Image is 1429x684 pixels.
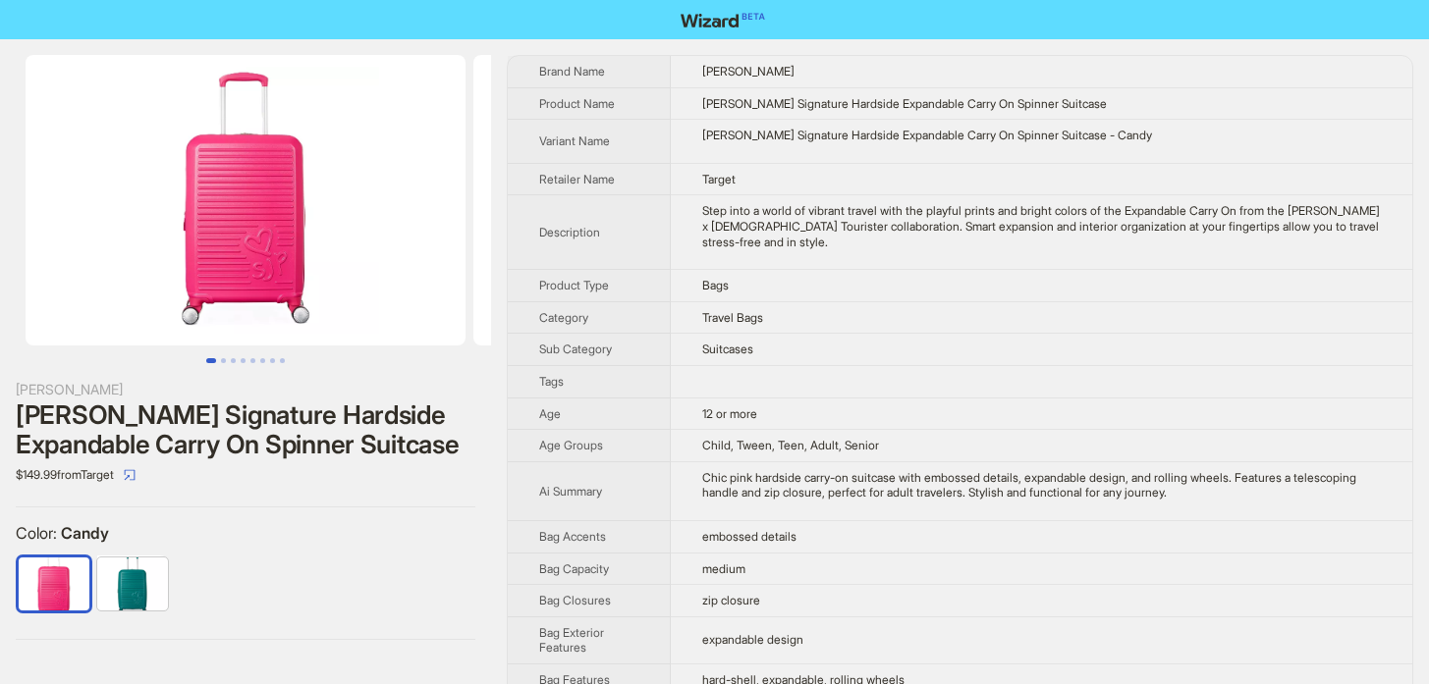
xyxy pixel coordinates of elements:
[280,358,285,363] button: Go to slide 8
[539,529,606,544] span: Bag Accents
[539,225,600,239] span: Description
[250,358,255,363] button: Go to slide 5
[702,438,879,452] span: Child, Tween, Teen, Adult, Senior
[702,632,803,647] span: expandable design
[97,555,168,608] label: available
[16,379,475,400] div: [PERSON_NAME]
[702,561,745,576] span: medium
[539,438,603,452] span: Age Groups
[702,593,760,607] span: zip closure
[702,342,753,356] span: Suitcases
[539,625,604,656] span: Bag Exterior Features
[702,470,1381,500] div: Chic pink hardside carry-on suitcase with embossed details, expandable design, and rolling wheels...
[539,561,609,576] span: Bag Capacity
[702,64,795,79] span: [PERSON_NAME]
[221,358,226,363] button: Go to slide 2
[270,358,275,363] button: Go to slide 7
[16,400,475,459] div: [PERSON_NAME] Signature Hardside Expandable Carry On Spinner Suitcase
[473,55,913,345] img: Sarah Jessica Parker Signature Hardside Expandable Carry On Spinner Suitcase Sarah Jessica Parker...
[539,64,605,79] span: Brand Name
[61,523,109,543] span: Candy
[702,203,1381,249] div: Step into a world of vibrant travel with the playful prints and bright colors of the Expandable C...
[539,593,611,607] span: Bag Closures
[539,96,615,111] span: Product Name
[124,469,136,481] span: select
[206,358,216,363] button: Go to slide 1
[702,310,763,325] span: Travel Bags
[539,406,561,421] span: Age
[16,459,475,491] div: $149.99 from Target
[539,484,602,499] span: Ai Summary
[702,406,757,421] span: 12 or more
[539,172,615,186] span: Retailer Name
[539,278,609,292] span: Product Type
[702,529,797,544] span: embossed details
[539,342,612,356] span: Sub Category
[19,555,89,608] label: available
[241,358,246,363] button: Go to slide 4
[539,374,564,389] span: Tags
[539,310,588,325] span: Category
[231,358,236,363] button: Go to slide 3
[260,358,265,363] button: Go to slide 6
[19,557,89,610] img: Candy
[26,55,466,345] img: Sarah Jessica Parker Signature Hardside Expandable Carry On Spinner Suitcase Sarah Jessica Parker...
[539,133,610,148] span: Variant Name
[16,523,61,543] span: Color :
[702,128,1381,143] div: Sarah Jessica Parker Signature Hardside Expandable Carry On Spinner Suitcase - Candy
[702,96,1107,111] span: [PERSON_NAME] Signature Hardside Expandable Carry On Spinner Suitcase
[702,172,736,186] span: Target
[702,278,729,292] span: Bags
[97,557,168,610] img: Emerald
